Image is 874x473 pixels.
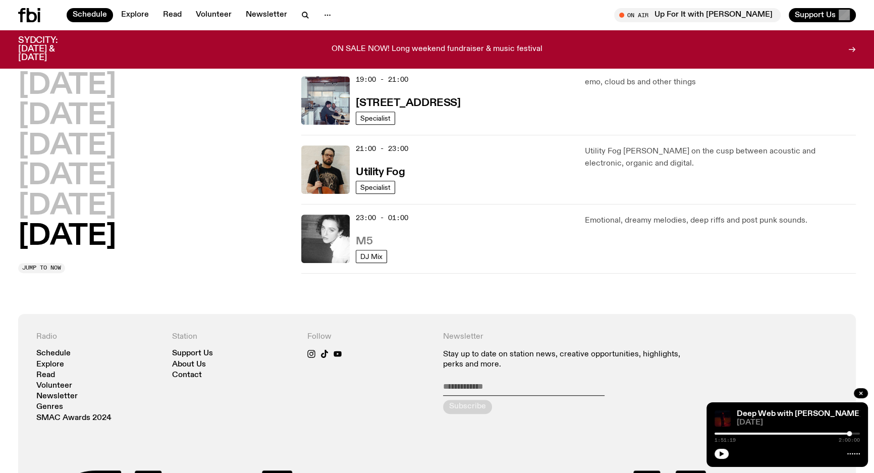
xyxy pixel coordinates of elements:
a: Newsletter [240,8,293,22]
a: Volunteer [190,8,238,22]
a: DJ Mix [356,250,387,263]
button: Support Us [789,8,856,22]
span: Specialist [360,114,391,122]
span: Jump to now [22,265,61,271]
a: Support Us [172,350,213,357]
a: Schedule [36,350,71,357]
h4: Newsletter [443,332,702,342]
button: Jump to now [18,263,65,273]
p: Stay up to date on station news, creative opportunities, highlights, perks and more. [443,350,702,369]
h3: [STREET_ADDRESS] [356,98,460,109]
a: Explore [36,361,64,369]
a: Genres [36,403,63,411]
a: Volunteer [36,382,72,390]
p: Emotional, dreamy melodies, deep riffs and post punk sounds. [585,215,856,227]
a: SMAC Awards 2024 [36,414,112,422]
h4: Radio [36,332,160,342]
button: [DATE] [18,72,116,100]
button: [DATE] [18,102,116,130]
img: Peter holds a cello, wearing a black graphic tee and glasses. He looks directly at the camera aga... [301,145,350,194]
a: Schedule [67,8,113,22]
h3: SYDCITY: [DATE] & [DATE] [18,36,83,62]
span: 2:00:00 [839,438,860,443]
span: [DATE] [737,419,860,427]
button: [DATE] [18,132,116,161]
p: emo, cloud bs and other things [585,76,856,88]
a: Explore [115,8,155,22]
span: Support Us [795,11,836,20]
h3: M5 [356,236,372,247]
a: [STREET_ADDRESS] [356,96,460,109]
a: Contact [172,372,202,379]
p: Utility Fog [PERSON_NAME] on the cusp between acoustic and electronic, organic and digital. [585,145,856,170]
button: [DATE] [18,192,116,221]
a: Read [36,372,55,379]
a: Specialist [356,181,395,194]
button: Subscribe [443,400,492,414]
button: On AirUp For It with [PERSON_NAME] [614,8,781,22]
p: ON SALE NOW! Long weekend fundraiser & music festival [332,45,542,54]
h3: Utility Fog [356,167,405,178]
a: Read [157,8,188,22]
span: Specialist [360,183,391,191]
img: Pat sits at a dining table with his profile facing the camera. Rhea sits to his left facing the c... [301,76,350,125]
span: DJ Mix [360,252,383,260]
h4: Follow [307,332,431,342]
a: Specialist [356,112,395,125]
span: 1:51:19 [715,438,736,443]
a: Newsletter [36,393,78,400]
a: M5 [356,234,372,247]
button: [DATE] [18,223,116,251]
span: 19:00 - 21:00 [356,75,408,84]
h4: Station [172,332,296,342]
span: 21:00 - 23:00 [356,144,408,153]
a: About Us [172,361,206,369]
button: [DATE] [18,162,116,190]
img: A black and white photo of Lilly wearing a white blouse and looking up at the camera. [301,215,350,263]
span: 23:00 - 01:00 [356,213,408,223]
a: Utility Fog [356,165,405,178]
